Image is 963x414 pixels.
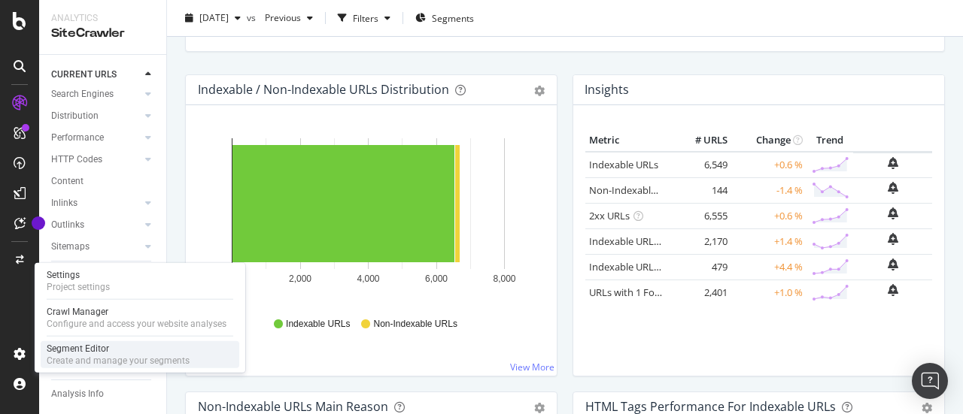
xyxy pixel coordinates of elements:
a: HTTP Codes [51,152,141,168]
text: 6,000 [425,273,448,284]
a: URLs with 1 Follow Inlink [589,286,700,299]
a: Sitemaps [51,239,141,255]
div: Distribution [51,108,99,124]
span: Segments [432,11,474,24]
div: Filters [353,11,378,24]
a: SettingsProject settings [41,267,239,295]
div: bell-plus [888,182,898,194]
div: bell-plus [888,284,898,296]
a: Performance [51,130,141,146]
div: Analysis Info [51,386,104,402]
a: Segment EditorCreate and manage your segments [41,341,239,368]
h4: Insights [585,80,629,100]
a: Inlinks [51,195,141,211]
a: Distribution [51,108,141,124]
a: Non-Indexable URLs [589,183,681,197]
td: 6,555 [671,203,731,228]
a: CURRENT URLS [51,67,141,83]
a: Outlinks [51,217,141,233]
div: Project settings [47,281,110,293]
a: Search Engines [51,86,141,102]
a: Indexable URLs with Bad Description [589,260,753,273]
span: Non-Indexable URLs [373,318,457,331]
span: Previous [259,11,301,24]
td: +0.6 % [731,152,807,178]
td: +1.4 % [731,228,807,254]
button: Segments [409,6,480,30]
span: 2025 Sep. 1st [199,11,229,24]
td: -1.4 % [731,177,807,203]
div: CURRENT URLS [51,67,117,83]
a: Crawl ManagerConfigure and access your website analyses [41,304,239,331]
div: SiteCrawler [51,25,154,42]
div: Configure and access your website analyses [47,318,226,330]
a: Indexable URLs with Bad H1 [589,234,715,248]
div: Open Intercom Messenger [912,363,948,399]
div: bell-plus [888,207,898,219]
a: View More [510,361,554,373]
th: Trend [807,129,853,152]
div: gear [534,403,545,413]
text: 8,000 [493,273,515,284]
td: +4.4 % [731,254,807,280]
div: Inlinks [51,195,77,211]
div: Tooltip anchor [32,216,45,230]
div: Crawl Manager [47,306,226,318]
a: 2xx URLs [589,209,630,222]
div: Non-Indexable URLs Main Reason [198,399,388,414]
button: [DATE] [179,6,247,30]
div: Analytics [51,12,154,25]
a: Analysis Info [51,386,156,402]
div: bell-plus [888,258,898,270]
div: Performance [51,130,104,146]
span: Indexable URLs [286,318,350,331]
div: bell-plus [888,233,898,245]
td: 479 [671,254,731,280]
div: bell-plus [888,157,898,169]
div: gear [534,86,545,96]
div: Content [51,174,84,189]
text: 4,000 [357,273,379,284]
button: Filters [332,6,396,30]
div: Sitemaps [51,239,90,255]
td: 2,170 [671,228,731,254]
td: 6,549 [671,152,731,178]
th: Change [731,129,807,152]
th: # URLS [671,129,731,152]
div: Outlinks [51,217,84,233]
div: Indexable / Non-Indexable URLs Distribution [198,82,449,97]
div: Search Engines [51,86,114,102]
div: HTTP Codes [51,152,102,168]
svg: A chart. [198,129,539,304]
text: 2,000 [289,273,311,284]
th: Metric [585,129,671,152]
div: gear [922,403,932,413]
td: 144 [671,177,731,203]
a: Content [51,174,156,189]
span: vs [247,11,259,24]
button: Previous [259,6,319,30]
td: 2,401 [671,280,731,305]
div: Settings [47,269,110,281]
div: Create and manage your segments [47,355,190,367]
a: Indexable URLs [589,158,658,171]
div: Segment Editor [47,343,190,355]
div: HTML Tags Performance for Indexable URLs [585,399,836,414]
td: +1.0 % [731,280,807,305]
td: +0.6 % [731,203,807,228]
